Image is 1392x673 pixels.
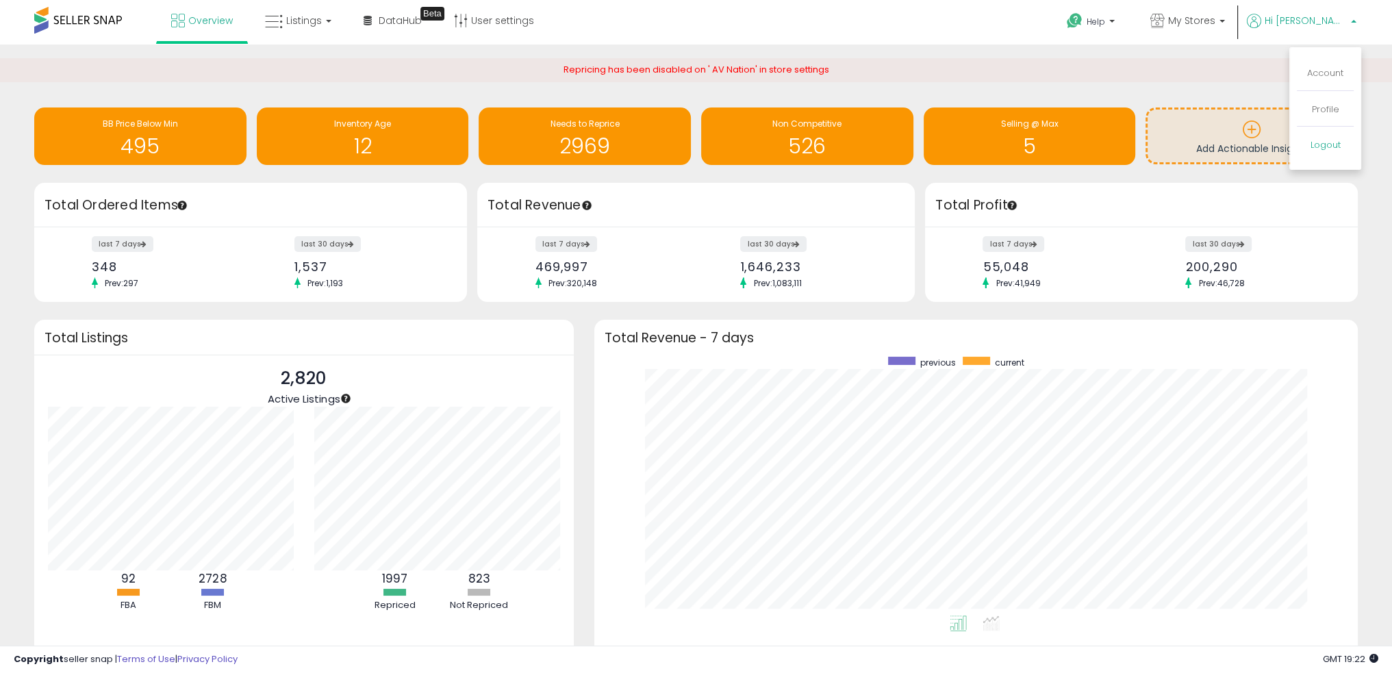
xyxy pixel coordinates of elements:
[286,14,322,27] span: Listings
[264,135,462,157] h1: 12
[701,107,913,165] a: Non Competitive 526
[1312,103,1339,116] a: Profile
[1066,12,1083,29] i: Get Help
[1006,199,1018,212] div: Tooltip anchor
[772,118,841,129] span: Non Competitive
[740,259,891,274] div: 1,646,233
[334,118,391,129] span: Inventory Age
[199,570,227,587] b: 2728
[45,196,457,215] h3: Total Ordered Items
[117,652,175,665] a: Terms of Use
[257,107,469,165] a: Inventory Age 12
[931,135,1129,157] h1: 5
[740,236,807,252] label: last 30 days
[605,333,1347,343] h3: Total Revenue - 7 days
[708,135,907,157] h1: 526
[924,107,1136,165] a: Selling @ Max 5
[1307,66,1343,79] a: Account
[438,599,520,612] div: Not Repriced
[382,570,407,587] b: 1997
[746,277,808,289] span: Prev: 1,083,111
[535,259,686,274] div: 469,997
[935,196,1347,215] h3: Total Profit
[485,135,684,157] h1: 2969
[1056,2,1128,45] a: Help
[98,277,145,289] span: Prev: 297
[340,392,352,405] div: Tooltip anchor
[983,259,1131,274] div: 55,048
[294,236,361,252] label: last 30 days
[1000,118,1058,129] span: Selling @ Max
[176,199,188,212] div: Tooltip anchor
[172,599,254,612] div: FBM
[1087,16,1105,27] span: Help
[535,236,597,252] label: last 7 days
[920,357,956,368] span: previous
[989,277,1047,289] span: Prev: 41,949
[14,652,64,665] strong: Copyright
[1247,14,1356,45] a: Hi [PERSON_NAME]
[1185,236,1252,252] label: last 30 days
[294,259,443,274] div: 1,537
[45,333,564,343] h3: Total Listings
[479,107,691,165] a: Needs to Reprice 2969
[1185,259,1334,274] div: 200,290
[41,135,240,157] h1: 495
[1196,142,1308,155] span: Add Actionable Insights
[468,570,490,587] b: 823
[14,653,238,666] div: seller snap | |
[581,199,593,212] div: Tooltip anchor
[1148,110,1356,162] a: Add Actionable Insights
[995,357,1024,368] span: current
[1265,14,1347,27] span: Hi [PERSON_NAME]
[301,277,350,289] span: Prev: 1,193
[34,107,246,165] a: BB Price Below Min 495
[188,14,233,27] span: Overview
[103,118,178,129] span: BB Price Below Min
[542,277,604,289] span: Prev: 320,148
[1311,138,1341,151] a: Logout
[92,259,240,274] div: 348
[564,63,829,76] span: Repricing has been disabled on ' AV Nation' in store settings
[1323,652,1378,665] span: 2025-10-10 19:22 GMT
[92,236,153,252] label: last 7 days
[1191,277,1251,289] span: Prev: 46,728
[268,392,340,406] span: Active Listings
[177,652,238,665] a: Privacy Policy
[354,599,436,612] div: Repriced
[488,196,904,215] h3: Total Revenue
[88,599,170,612] div: FBA
[121,570,136,587] b: 92
[379,14,422,27] span: DataHub
[983,236,1044,252] label: last 7 days
[420,7,444,21] div: Tooltip anchor
[1168,14,1215,27] span: My Stores
[268,366,340,392] p: 2,820
[551,118,620,129] span: Needs to Reprice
